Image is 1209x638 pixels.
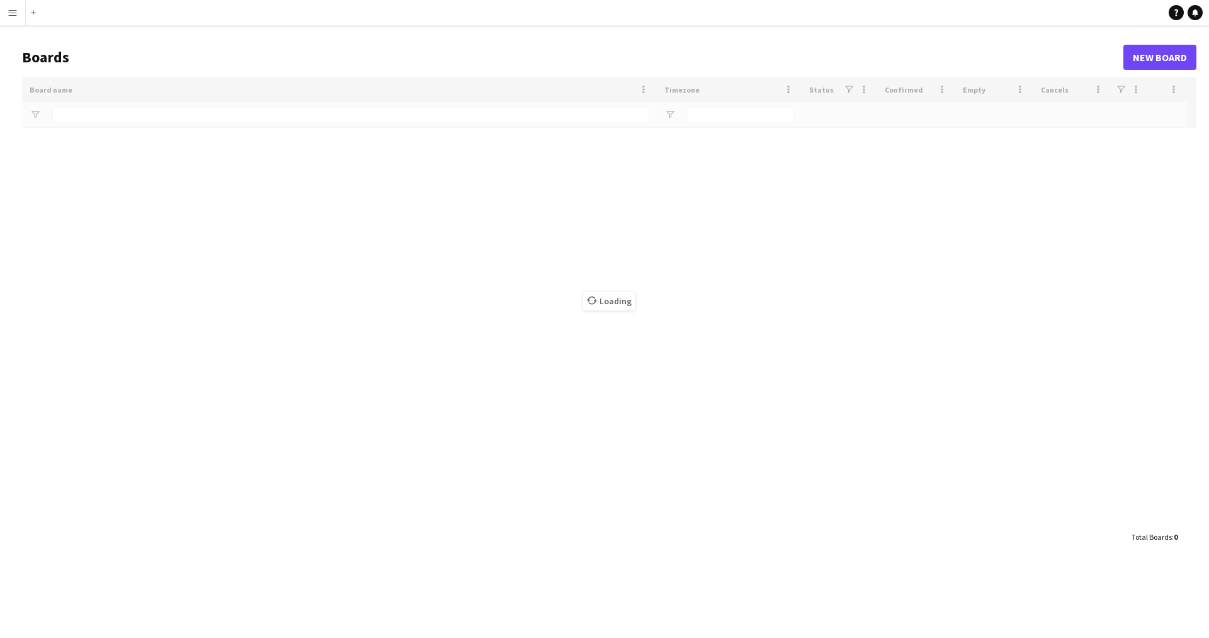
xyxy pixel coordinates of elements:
[22,48,1123,67] h1: Boards
[1123,45,1196,70] a: New Board
[1132,525,1178,549] div: :
[1132,532,1172,542] span: Total Boards
[583,292,635,310] span: Loading
[1174,532,1178,542] span: 0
